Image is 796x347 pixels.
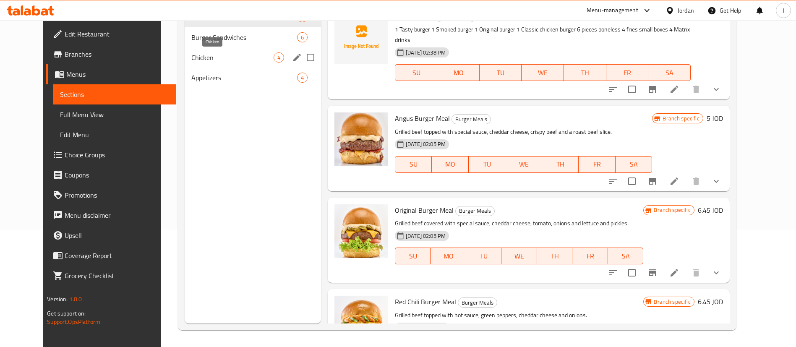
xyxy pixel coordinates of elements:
a: Edit menu item [669,268,679,278]
img: Original Burger Meal [334,204,388,258]
a: Edit Restaurant [46,24,176,44]
button: SU [395,156,432,173]
button: SA [648,64,691,81]
nav: Menu sections [185,4,321,91]
span: Appetizers [191,73,297,83]
span: WE [525,67,561,79]
p: Grilled beef topped with hot sauce, green peppers, cheddar cheese and onions. [395,310,643,321]
span: WE [505,250,534,262]
a: Promotions [46,185,176,205]
span: Edit Restaurant [65,29,169,39]
a: Edit menu item [669,84,679,94]
button: WE [505,156,542,173]
span: [DATE] 02:38 PM [402,49,449,57]
a: Edit menu item [669,176,679,186]
a: Coupons [46,165,176,185]
a: Full Menu View [53,104,176,125]
span: Burger Meals [458,298,497,308]
span: Get support on: [47,308,86,319]
button: sort-choices [603,79,623,99]
span: SA [619,158,649,170]
span: [DATE] 02:05 PM [402,232,449,240]
span: 1.0.0 [69,294,82,305]
img: Angus Burger Meal [334,112,388,166]
img: Gathering box [334,10,388,64]
div: Menu-management [587,5,638,16]
span: Burger Sandwiches [191,32,297,42]
span: Grocery Checklist [65,271,169,281]
button: TU [466,248,502,264]
span: 4 [274,54,284,62]
span: Select to update [623,172,641,190]
span: Coverage Report [65,250,169,261]
span: Branch specific [650,298,694,306]
div: Chicken4edit [185,47,321,68]
button: MO [431,248,466,264]
div: items [297,32,308,42]
button: delete [686,79,706,99]
a: Coverage Report [46,245,176,266]
span: TH [567,67,603,79]
a: Support.OpsPlatform [47,316,100,327]
button: SA [616,156,652,173]
div: Burger Meals [455,206,495,216]
button: sort-choices [603,263,623,283]
span: MO [435,158,465,170]
span: Menu disclaimer [65,210,169,220]
button: FR [572,248,608,264]
button: MO [432,156,469,173]
button: SU [395,248,431,264]
span: Branch specific [659,115,702,123]
div: items [297,73,308,83]
span: WE [509,158,539,170]
span: FR [576,250,605,262]
button: show more [706,263,726,283]
span: Coupons [65,170,169,180]
a: Menu disclaimer [46,205,176,225]
span: Choice Groups [65,150,169,160]
a: Grocery Checklist [46,266,176,286]
span: Red Chili Burger Meal [395,295,456,308]
span: Branches [65,49,169,59]
h6: 6.45 JOD [698,204,723,216]
button: SU [395,64,437,81]
span: Chicken [191,52,273,63]
span: Sections [60,89,169,99]
button: sort-choices [603,171,623,191]
span: Angus Burger Meal [395,112,450,125]
a: Edit Menu [53,125,176,145]
span: TU [483,67,519,79]
svg: Show Choices [711,84,721,94]
button: WE [522,64,564,81]
a: Choice Groups [46,145,176,165]
span: Branch specific [650,206,694,214]
span: 4 [298,74,307,82]
button: delete [686,171,706,191]
span: SU [399,67,434,79]
button: FR [606,64,649,81]
p: 1 Tasty burger 1 Smoked burger 1 Original burger 1 Classic chicken burger 6 pieces boneless 4 fri... [395,24,691,45]
div: Burger Sandwiches6 [185,27,321,47]
a: Upsell [46,225,176,245]
span: Burger Meals [452,115,491,124]
span: FR [582,158,612,170]
p: Grilled beef topped with special sauce, cheddar cheese, crispy beef and a roast beef slice. [395,127,652,137]
span: Promotions [65,190,169,200]
button: TU [469,156,506,173]
span: TU [470,250,498,262]
button: Branch-specific-item [642,171,663,191]
span: MO [434,250,463,262]
h6: 5 JOD [707,112,723,124]
button: MO [437,64,480,81]
p: Grilled beef covered with special sauce, cheddar cheese, tomato, onions and lettuce and pickles. [395,218,643,229]
a: Sections [53,84,176,104]
span: Select to update [623,81,641,98]
button: TH [542,156,579,173]
span: TH [540,250,569,262]
button: SA [608,248,644,264]
span: Burger Meals [456,206,494,216]
span: TH [545,158,576,170]
span: Original Burger Meal [395,204,454,217]
button: Branch-specific-item [642,263,663,283]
